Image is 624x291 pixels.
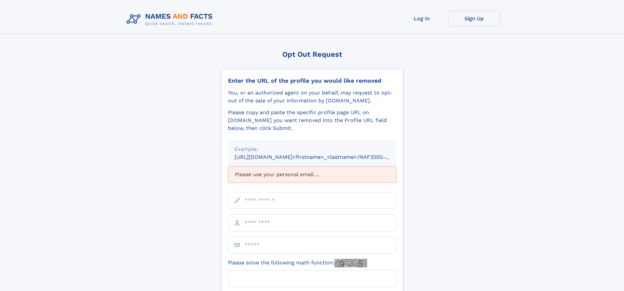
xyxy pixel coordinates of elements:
div: Please copy and paste the specific profile page URL on [DOMAIN_NAME] you want removed into the Pr... [228,109,396,132]
a: Sign Up [448,10,501,27]
div: You, or an authorized agent on your behalf, may request to opt-out of the sale of your informatio... [228,89,396,105]
div: Enter the URL of the profile you would like removed [228,77,396,84]
label: Please solve the following math function: [228,259,367,267]
img: Logo Names and Facts [124,10,218,28]
div: Opt Out Request [221,50,403,58]
div: Please use your personal email ... [228,166,396,183]
a: Log In [396,10,448,27]
small: [URL][DOMAIN_NAME]<firstname>_<lastname>/NAF325G-xxxxxxxx [235,154,409,160]
div: Example: [235,145,390,153]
